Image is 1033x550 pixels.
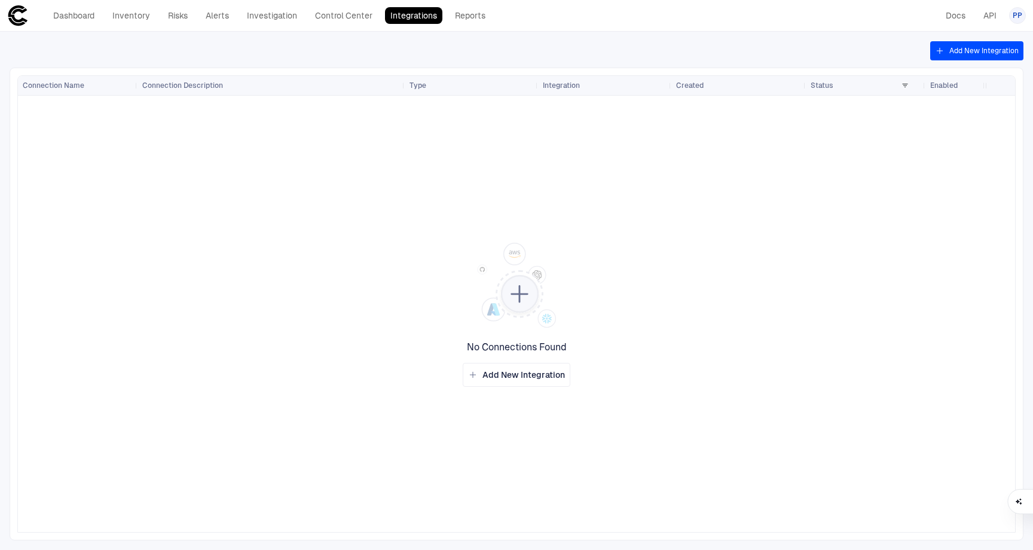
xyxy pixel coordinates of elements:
[48,7,100,24] a: Dashboard
[142,81,223,90] span: Connection Description
[107,7,155,24] a: Inventory
[467,341,567,353] span: No Connections Found
[543,81,580,90] span: Integration
[409,81,426,90] span: Type
[23,81,84,90] span: Connection Name
[163,7,193,24] a: Risks
[463,363,570,387] button: Add New Integration
[385,7,442,24] a: Integrations
[676,81,704,90] span: Created
[930,41,1023,60] button: Add New Integration
[930,81,958,90] span: Enabled
[450,7,491,24] a: Reports
[242,7,302,24] a: Investigation
[482,369,565,380] span: Add New Integration
[1009,7,1026,24] button: PP
[310,7,378,24] a: Control Center
[1013,11,1022,20] span: PP
[940,7,971,24] a: Docs
[811,81,833,90] span: Status
[978,7,1002,24] a: API
[200,7,234,24] a: Alerts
